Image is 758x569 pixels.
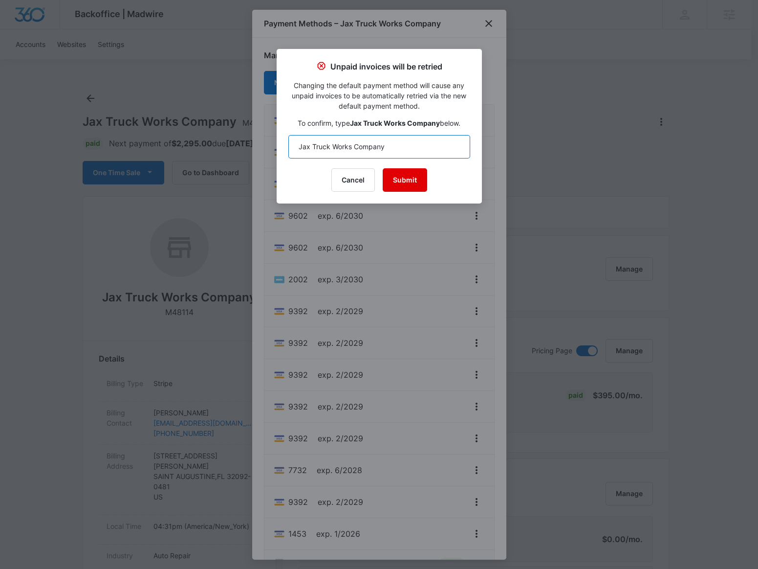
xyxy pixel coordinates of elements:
[288,80,470,111] p: Changing the default payment method will cause any unpaid invoices to be automatically retried vi...
[331,168,375,192] button: Cancel
[288,118,470,128] p: To confirm, type below.
[383,168,427,192] button: Submit
[330,61,442,72] p: Unpaid invoices will be retried
[350,119,440,127] strong: Jax Truck Works Company
[288,135,470,159] input: Jax Truck Works Company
